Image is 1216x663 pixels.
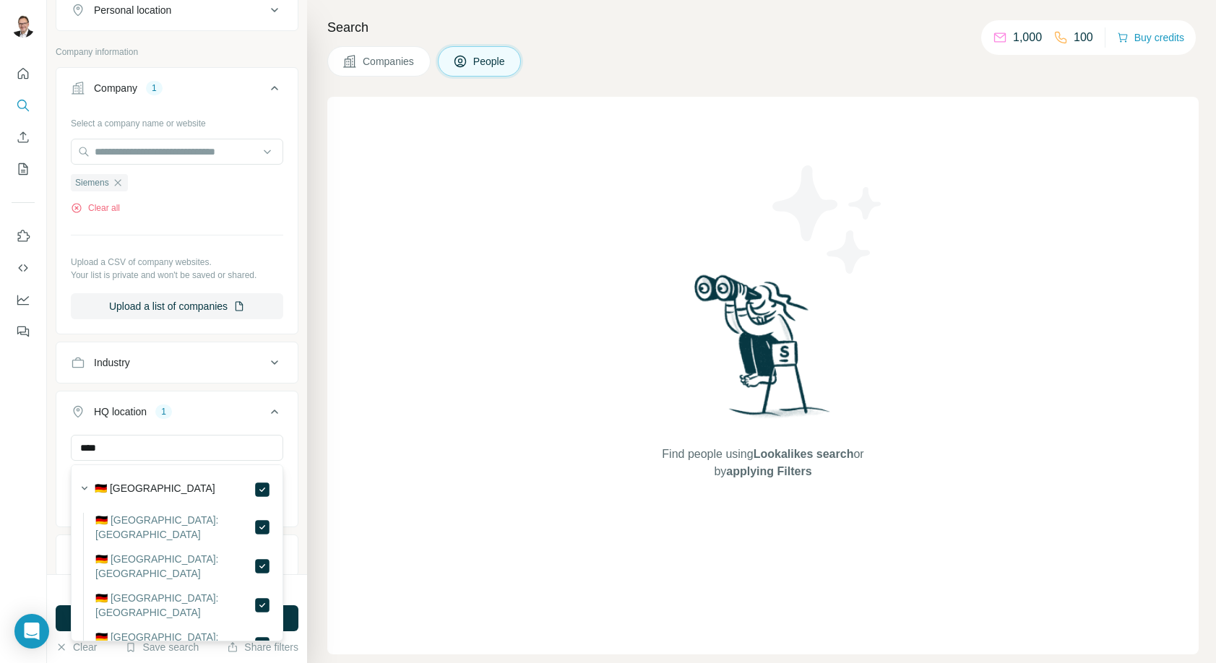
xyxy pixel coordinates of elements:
[71,201,120,214] button: Clear all
[155,405,172,418] div: 1
[12,61,35,87] button: Quick start
[12,287,35,313] button: Dashboard
[95,630,254,659] label: 🇩🇪 [GEOGRAPHIC_DATA]: [GEOGRAPHIC_DATA]
[647,446,879,480] span: Find people using or by
[71,293,283,319] button: Upload a list of companies
[754,448,854,460] span: Lookalikes search
[763,155,893,285] img: Surfe Illustration - Stars
[95,513,254,542] label: 🇩🇪 [GEOGRAPHIC_DATA]: [GEOGRAPHIC_DATA]
[363,54,415,69] span: Companies
[56,394,298,435] button: HQ location1
[12,318,35,344] button: Feedback
[473,54,506,69] span: People
[14,614,49,649] div: Open Intercom Messenger
[125,640,199,654] button: Save search
[146,82,163,95] div: 1
[327,17,1199,38] h4: Search
[1117,27,1184,48] button: Buy credits
[12,223,35,249] button: Use Surfe on LinkedIn
[1013,29,1042,46] p: 1,000
[726,465,811,477] span: applying Filters
[688,271,838,432] img: Surfe Illustration - Woman searching with binoculars
[56,605,298,631] button: Run search
[12,92,35,118] button: Search
[71,269,283,282] p: Your list is private and won't be saved or shared.
[75,176,109,189] span: Siemens
[56,45,298,58] p: Company information
[1074,29,1093,46] p: 100
[56,71,298,111] button: Company1
[94,81,137,95] div: Company
[12,156,35,182] button: My lists
[12,14,35,38] img: Avatar
[56,345,298,380] button: Industry
[12,124,35,150] button: Enrich CSV
[94,404,147,419] div: HQ location
[94,355,130,370] div: Industry
[71,111,283,130] div: Select a company name or website
[227,640,298,654] button: Share filters
[56,640,97,654] button: Clear
[94,3,171,17] div: Personal location
[71,256,283,269] p: Upload a CSV of company websites.
[12,255,35,281] button: Use Surfe API
[95,591,254,620] label: 🇩🇪 [GEOGRAPHIC_DATA]: [GEOGRAPHIC_DATA]
[56,538,298,573] button: Annual revenue ($)
[95,552,254,581] label: 🇩🇪 [GEOGRAPHIC_DATA]: [GEOGRAPHIC_DATA]
[95,481,215,498] label: 🇩🇪 [GEOGRAPHIC_DATA]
